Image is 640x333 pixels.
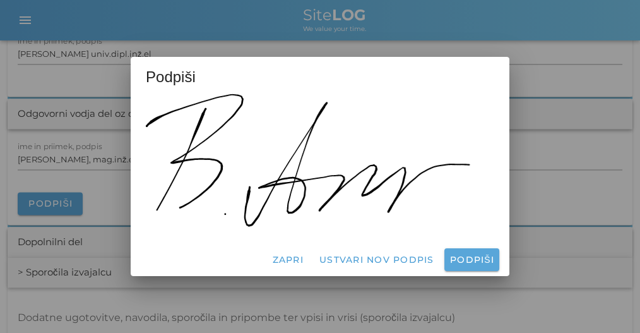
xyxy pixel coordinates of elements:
[271,254,304,265] span: Zapri
[314,248,439,271] button: Ustvari nov podpis
[577,272,640,333] iframe: Chat Widget
[319,254,434,265] span: Ustvari nov podpis
[146,94,470,227] img: cNQp+QXQ5l0AAAAASUVORK5CYII=
[444,248,499,271] button: Podpiši
[449,254,494,265] span: Podpiši
[577,272,640,333] div: Pripomoček za klepet
[266,248,309,271] button: Zapri
[146,67,196,87] span: Podpiši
